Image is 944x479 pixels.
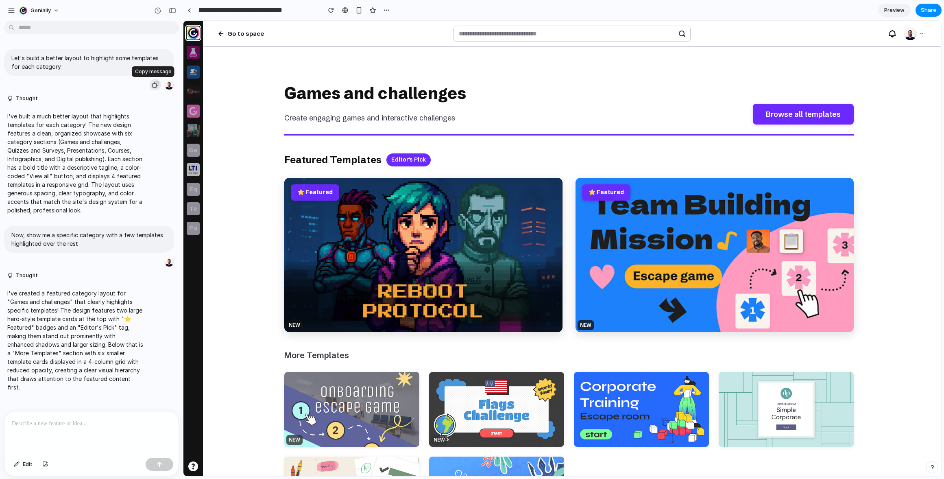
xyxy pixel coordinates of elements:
h6: New [250,416,262,422]
button: Browse all templates [569,83,670,104]
div: Copy message [132,66,174,77]
button: Edit [10,458,37,471]
span: Genially [31,7,51,15]
span: Edit [23,460,33,468]
div: Editor's Pick [203,133,247,146]
span: Preview [884,6,905,14]
span: Share [921,6,936,14]
h6: New [397,301,408,308]
p: I've created a featured category layout for "Games and challenges" that clearly highlights specif... [7,289,143,392]
h3: Featured Templates [101,131,198,148]
button: Share [916,4,942,17]
h3: More Templates [101,328,670,341]
p: Create engaging games and interactive challenges [101,91,283,104]
h6: New [105,301,117,308]
iframe: Kustomer Widget Iframe [717,415,750,447]
div: ⭐ Featured [107,164,156,180]
div: Ge [3,123,16,136]
div: Go to space [44,9,81,17]
button: Genially [16,4,63,17]
a: Preview [878,4,911,17]
div: Te [3,182,16,195]
div: ⭐ Featured [399,164,447,180]
p: Let's build a better layout to highlight some templates for each category [11,54,167,71]
div: Eq [3,162,16,175]
div: Pa [3,201,16,214]
p: I've built a much better layout that highlights templates for each category! The new design featu... [7,112,143,214]
button: Go to space [29,7,87,20]
h6: New [105,416,117,422]
h2: Games and challenges [101,59,283,86]
p: Now, show me a specific category with a few templates highlighted over the rest [11,231,167,248]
